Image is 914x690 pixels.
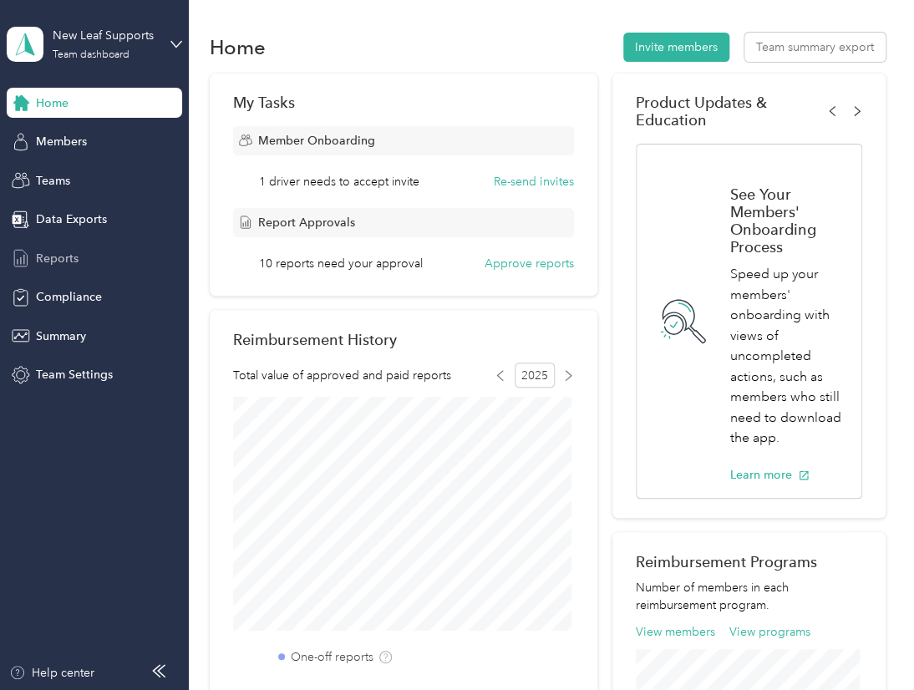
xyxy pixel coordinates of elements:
span: Reports [36,250,79,267]
span: Total value of approved and paid reports [233,367,451,384]
p: Number of members in each reimbursement program. [636,579,862,614]
iframe: Everlance-gr Chat Button Frame [820,596,914,690]
span: 2025 [515,363,555,388]
button: Learn more [730,466,810,484]
button: Approve reports [485,255,574,272]
span: Report Approvals [258,214,355,231]
button: View programs [729,623,810,641]
span: 10 reports need your approval [259,255,423,272]
span: 1 driver needs to accept invite [259,173,419,190]
span: Home [36,94,69,112]
span: Summary [36,327,86,345]
button: Re-send invites [494,173,574,190]
button: View members [636,623,715,641]
button: Help center [9,664,94,682]
span: Members [36,133,87,150]
span: Member Onboarding [258,132,375,150]
span: Team Settings [36,366,113,383]
span: Teams [36,172,70,190]
button: Invite members [623,33,729,62]
label: One-off reports [291,648,373,666]
p: Speed up your members' onboarding with views of uncompleted actions, such as members who still ne... [730,264,844,449]
div: Team dashboard [53,50,129,60]
h2: Reimbursement History [233,331,397,348]
div: New Leaf Supports [53,27,157,44]
h1: See Your Members' Onboarding Process [730,185,844,256]
span: Data Exports [36,211,107,228]
div: My Tasks [233,94,575,111]
h2: Reimbursement Programs [636,553,862,571]
h1: Home [210,38,266,56]
button: Team summary export [744,33,886,62]
span: Product Updates & Education [636,94,827,129]
span: Compliance [36,288,102,306]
